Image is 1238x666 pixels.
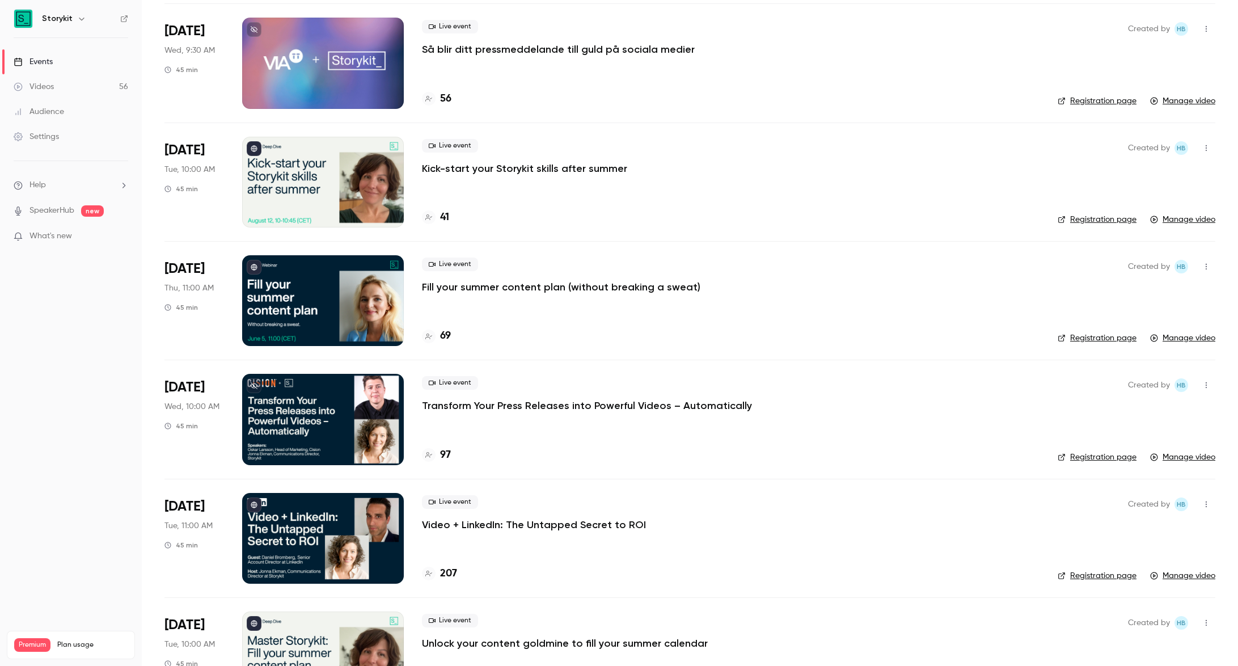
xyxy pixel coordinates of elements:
[440,328,451,344] h4: 69
[422,495,478,509] span: Live event
[29,179,46,191] span: Help
[164,421,198,431] div: 45 min
[1128,260,1170,273] span: Created by
[422,20,478,33] span: Live event
[14,56,53,68] div: Events
[1174,22,1188,36] span: Heidi Bordal
[1128,616,1170,630] span: Created by
[440,448,451,463] h4: 97
[164,639,215,650] span: Tue, 10:00 AM
[422,91,451,107] a: 56
[14,179,128,191] li: help-dropdown-opener
[164,303,198,312] div: 45 min
[115,231,128,242] iframe: Noticeable Trigger
[1177,498,1186,511] span: HB
[1058,452,1136,463] a: Registration page
[422,280,700,294] a: Fill your summer content plan (without breaking a sweat)
[422,376,478,390] span: Live event
[1150,570,1215,581] a: Manage video
[29,230,72,242] span: What's new
[422,328,451,344] a: 69
[42,13,73,24] h6: Storykit
[422,566,457,581] a: 207
[1177,616,1186,630] span: HB
[164,184,198,193] div: 45 min
[14,10,32,28] img: Storykit
[164,283,214,294] span: Thu, 11:00 AM
[164,65,198,74] div: 45 min
[164,520,213,532] span: Tue, 11:00 AM
[422,614,478,627] span: Live event
[422,448,451,463] a: 97
[440,91,451,107] h4: 56
[1174,260,1188,273] span: Heidi Bordal
[1128,498,1170,511] span: Created by
[440,210,449,225] h4: 41
[1174,378,1188,392] span: Heidi Bordal
[164,401,219,412] span: Wed, 10:00 AM
[81,205,104,217] span: new
[1128,378,1170,392] span: Created by
[440,566,457,581] h4: 207
[422,210,449,225] a: 41
[422,637,708,650] a: Unlock your content goldmine to fill your summer calendar
[164,493,224,584] div: Jun 3 Tue, 11:00 AM (Europe/Stockholm)
[14,131,59,142] div: Settings
[1058,570,1136,581] a: Registration page
[1150,214,1215,225] a: Manage video
[1058,214,1136,225] a: Registration page
[164,45,215,56] span: Wed, 9:30 AM
[1128,22,1170,36] span: Created by
[164,255,224,346] div: Jun 5 Thu, 11:00 AM (Europe/Stockholm)
[164,374,224,465] div: Jun 4 Wed, 10:00 AM (Europe/Stockholm)
[57,640,128,650] span: Plan usage
[164,616,205,634] span: [DATE]
[1058,332,1136,344] a: Registration page
[422,43,695,56] a: Så blir ditt pressmeddelande till guld på sociala medier
[422,258,478,271] span: Live event
[29,205,74,217] a: SpeakerHub
[422,139,478,153] span: Live event
[1177,260,1186,273] span: HB
[164,141,205,159] span: [DATE]
[1174,141,1188,155] span: Heidi Bordal
[422,518,646,532] a: Video + LinkedIn: The Untapped Secret to ROI
[1177,22,1186,36] span: HB
[14,638,50,652] span: Premium
[1174,498,1188,511] span: Heidi Bordal
[14,81,54,92] div: Videos
[1150,332,1215,344] a: Manage video
[164,260,205,278] span: [DATE]
[1177,141,1186,155] span: HB
[1177,378,1186,392] span: HB
[1128,141,1170,155] span: Created by
[1150,452,1215,463] a: Manage video
[164,164,215,175] span: Tue, 10:00 AM
[422,399,752,412] a: Transform Your Press Releases into Powerful Videos – Automatically
[1150,95,1215,107] a: Manage video
[14,106,64,117] div: Audience
[164,498,205,516] span: [DATE]
[422,162,627,175] a: Kick-start your Storykit skills after summer
[164,137,224,227] div: Aug 12 Tue, 10:00 AM (Europe/Stockholm)
[164,22,205,40] span: [DATE]
[164,378,205,397] span: [DATE]
[164,18,224,108] div: Aug 27 Wed, 9:30 AM (Europe/Stockholm)
[164,541,198,550] div: 45 min
[1058,95,1136,107] a: Registration page
[1174,616,1188,630] span: Heidi Bordal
